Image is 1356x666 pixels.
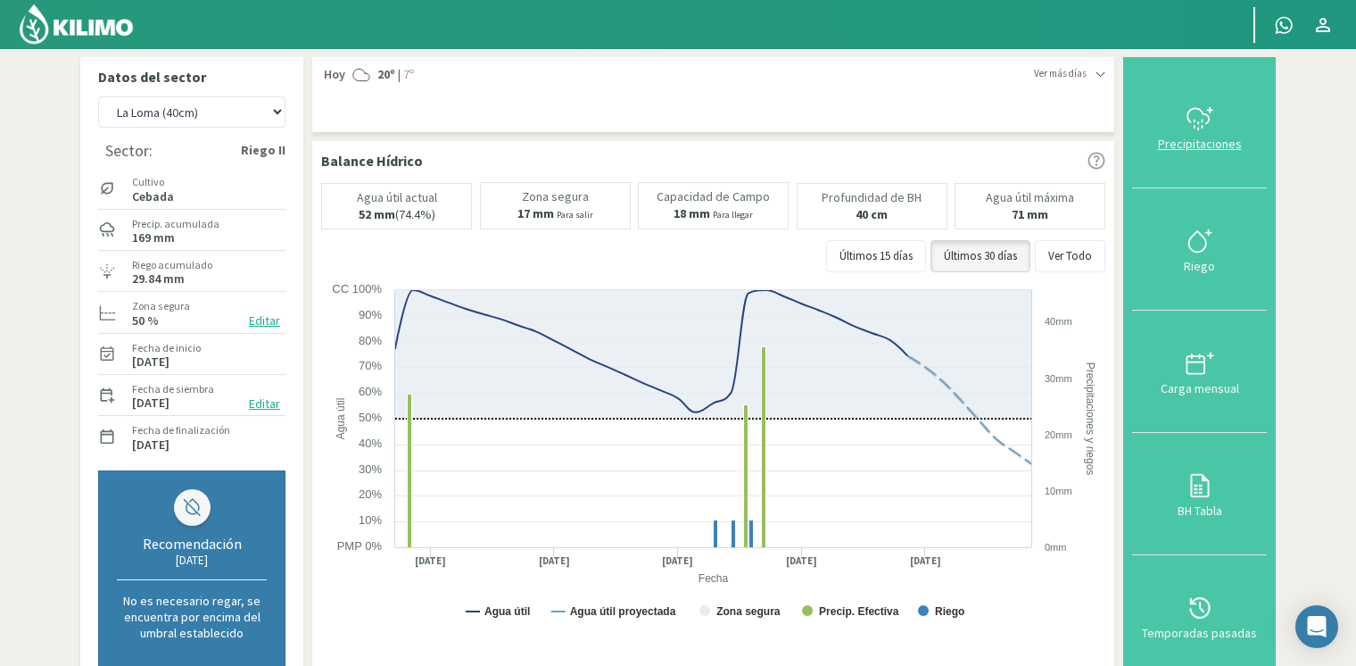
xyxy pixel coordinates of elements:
strong: Riego II [241,141,285,160]
text: 90% [359,308,382,321]
div: Sector: [105,142,153,160]
text: 20mm [1045,429,1072,440]
text: 40mm [1045,316,1072,327]
text: [DATE] [415,554,446,568]
text: [DATE] [786,554,817,568]
text: 10mm [1045,486,1072,496]
button: Riego [1132,188,1267,311]
div: Temporadas pasadas [1137,627,1261,639]
p: Balance Hídrico [321,150,423,171]
b: 71 mm [1012,206,1048,222]
text: Riego [935,605,964,618]
p: Zona segura [522,190,589,204]
text: [DATE] [910,554,941,568]
strong: 20º [377,66,395,82]
button: Carga mensual [1132,311,1267,433]
text: 70% [359,359,382,372]
label: Cultivo [132,174,174,190]
label: 169 mm [132,232,175,244]
img: Kilimo [18,3,135,46]
div: BH Tabla [1137,504,1261,517]
label: Riego acumulado [132,257,212,273]
text: 30mm [1045,373,1072,384]
label: 50 % [132,315,159,327]
div: [DATE] [117,553,267,568]
button: Ver Todo [1035,240,1105,272]
span: | [398,66,401,84]
span: 7º [401,66,414,84]
label: Fecha de finalización [132,422,230,438]
text: Precipitaciones y riegos [1084,362,1096,476]
p: Agua útil máxima [986,191,1074,204]
p: (74.4%) [359,208,435,221]
text: [DATE] [539,554,570,568]
p: Agua útil actual [357,191,437,204]
text: 80% [359,334,382,347]
button: Últimos 30 días [930,240,1030,272]
text: Agua útil proyectada [570,605,676,618]
p: Capacidad de Campo [657,190,770,204]
p: Profundidad de BH [822,191,922,204]
button: Últimos 15 días [826,240,926,272]
b: 18 mm [674,205,710,221]
text: CC 100% [332,282,382,296]
p: Datos del sector [98,66,285,87]
text: Agua útil [335,398,347,440]
small: Para llegar [713,209,753,221]
button: Editar [244,394,285,414]
div: Open Intercom Messenger [1295,605,1338,648]
text: 20% [359,487,382,501]
b: 52 mm [359,206,395,222]
div: Recomendación [117,535,267,553]
label: Fecha de siembra [132,381,214,397]
div: Carga mensual [1137,382,1261,395]
text: 10% [359,513,382,527]
text: [DATE] [662,554,693,568]
p: No es necesario regar, se encuentra por encima del umbral establecido [117,593,267,641]
text: Fecha [699,573,729,586]
text: 30% [359,462,382,476]
small: Para salir [557,209,593,221]
text: Zona segura [716,605,781,618]
div: Riego [1137,260,1261,272]
label: Cebada [132,191,174,203]
text: PMP 0% [337,539,383,553]
text: 40% [359,437,382,450]
span: Ver más días [1034,66,1087,81]
div: Precipitaciones [1137,137,1261,150]
b: 17 mm [517,205,554,221]
label: Fecha de inicio [132,340,201,356]
button: Editar [244,311,285,331]
label: Precip. acumulada [132,216,219,232]
label: Zona segura [132,298,190,314]
text: Precip. Efectiva [819,605,899,618]
label: [DATE] [132,356,169,368]
label: [DATE] [132,439,169,451]
span: Hoy [321,66,345,84]
label: [DATE] [132,397,169,409]
label: 29.84 mm [132,273,185,285]
button: BH Tabla [1132,433,1267,555]
text: 0mm [1045,542,1066,553]
button: Precipitaciones [1132,66,1267,188]
text: 50% [359,411,382,424]
b: 40 cm [856,206,888,222]
text: Agua útil [484,605,530,618]
text: 60% [359,385,382,398]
